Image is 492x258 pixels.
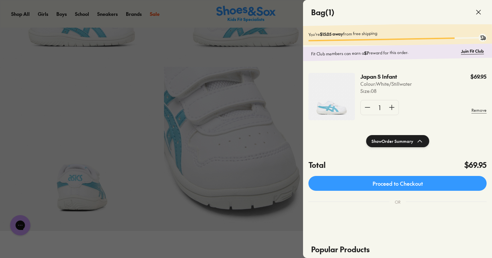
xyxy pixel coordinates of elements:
[308,159,326,171] h4: Total
[461,48,484,54] a: Join Fit Club
[464,159,487,171] h4: $69.95
[374,100,385,115] div: 1
[389,193,406,210] div: OR
[320,31,343,37] b: $15.05 away
[308,73,355,120] img: 4-552237.jpg
[311,48,458,57] p: Fit Club members can earn a reward for this order.
[308,28,487,37] p: You're from free shipping
[311,7,334,18] h4: Bag ( 1 )
[360,73,402,80] p: Japan S Infant
[364,50,369,55] b: $7
[360,87,412,95] p: Size : 08
[308,176,487,191] a: Proceed to Checkout
[360,80,412,87] p: Colour: White/Stillwater
[308,218,487,237] iframe: PayPal-paypal
[366,135,429,147] button: ShowOrder Summary
[470,73,487,80] p: $69.95
[3,2,24,23] button: Open gorgias live chat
